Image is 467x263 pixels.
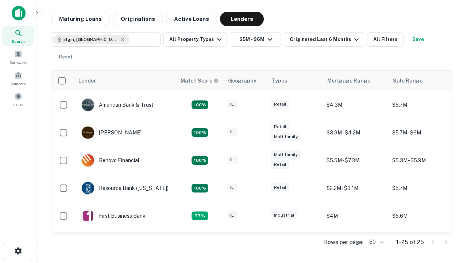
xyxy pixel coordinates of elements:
div: IL [227,183,237,192]
div: Resource Bank ([US_STATE]) [81,182,169,195]
div: IL [227,211,237,220]
button: All Filters [367,32,404,47]
button: Originated Last 6 Months [284,32,364,47]
td: $5.1M [389,230,454,258]
div: Capitalize uses an advanced AI algorithm to match your search with the best lender. The match sco... [181,77,219,85]
span: Saved [13,102,24,108]
td: $5.7M - $6M [389,119,454,146]
div: IL [227,156,237,164]
td: $4M [323,202,389,230]
th: Types [267,70,323,91]
div: Originated Last 6 Months [290,35,361,44]
button: Save your search to get updates of matches that match your search criteria. [406,32,430,47]
img: picture [82,182,94,194]
div: Matching Properties: 3, hasApolloMatch: undefined [192,211,208,220]
a: Saved [2,89,34,109]
div: First Business Bank [81,209,146,222]
div: Matching Properties: 4, hasApolloMatch: undefined [192,184,208,193]
div: Retail [271,160,289,169]
button: Reset [54,50,77,64]
td: $5.5M - $7.3M [323,146,389,174]
img: picture [82,126,94,139]
a: Contacts [2,68,34,88]
button: Maturing Loans [51,12,110,26]
div: Retail [271,183,289,192]
iframe: Chat Widget [431,181,467,216]
div: Lender [78,76,96,85]
span: Search [12,38,25,44]
div: Geography [228,76,256,85]
img: picture [82,210,94,222]
img: picture [82,99,94,111]
td: $5.6M [389,202,454,230]
div: American Bank & Trust [81,98,154,111]
div: Multifamily [271,133,301,141]
div: 50 [366,237,385,247]
div: Matching Properties: 4, hasApolloMatch: undefined [192,128,208,137]
div: Matching Properties: 4, hasApolloMatch: undefined [192,156,208,165]
td: $3.9M - $4.2M [323,119,389,146]
img: picture [82,154,94,167]
div: [PERSON_NAME] [81,126,142,139]
div: IL [227,100,237,108]
a: Borrowers [2,47,34,67]
th: Lender [74,70,176,91]
button: All Property Types [163,32,227,47]
button: Lenders [220,12,264,26]
div: Industrial [271,211,297,220]
div: Retail [271,100,289,108]
td: $5.7M [389,91,454,119]
span: Borrowers [9,60,27,65]
div: Multifamily [271,150,301,159]
td: $3.1M [323,230,389,258]
div: Mortgage Range [327,76,370,85]
p: 1–25 of 25 [396,238,424,247]
th: Mortgage Range [323,70,389,91]
button: $5M - $6M [230,32,281,47]
div: Retail [271,123,289,131]
h6: Match Score [181,77,217,85]
img: capitalize-icon.png [12,6,26,20]
div: Types [272,76,287,85]
td: $5.7M [389,174,454,202]
td: $5.3M - $5.9M [389,146,454,174]
div: IL [227,128,237,136]
p: Rows per page: [324,238,363,247]
div: Renovo Financial [81,154,139,167]
th: Capitalize uses an advanced AI algorithm to match your search with the best lender. The match sco... [176,70,224,91]
td: $4.3M [323,91,389,119]
span: Contacts [11,81,26,87]
th: Sale Range [389,70,454,91]
button: Originations [113,12,163,26]
th: Geography [224,70,267,91]
div: Matching Properties: 7, hasApolloMatch: undefined [192,100,208,109]
div: Sale Range [393,76,422,85]
button: Active Loans [166,12,217,26]
td: $2.2M - $3.1M [323,174,389,202]
a: Search [2,26,34,46]
span: Elgin, [GEOGRAPHIC_DATA], [GEOGRAPHIC_DATA] [63,36,118,43]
